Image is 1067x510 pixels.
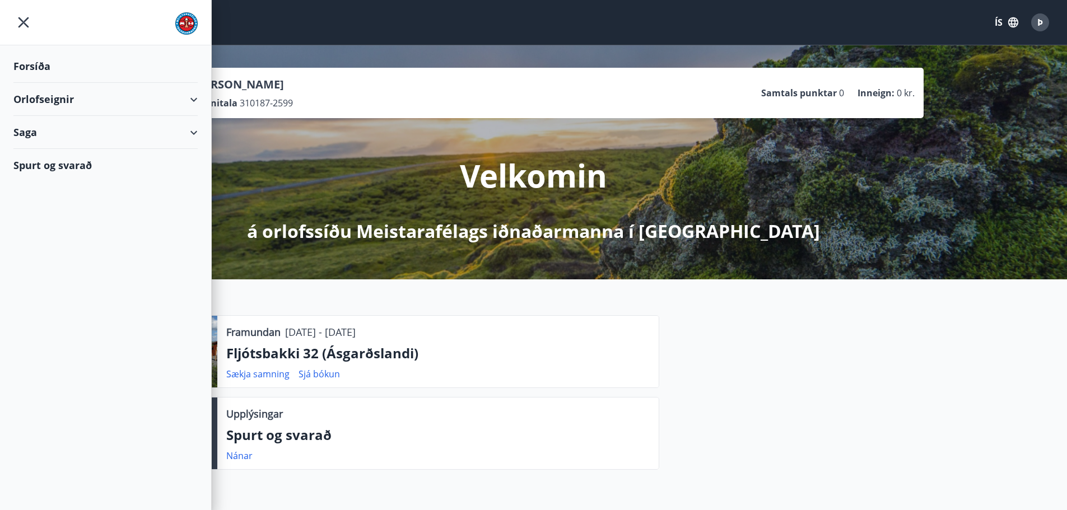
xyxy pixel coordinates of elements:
[226,368,290,380] a: Sækja samning
[226,344,650,363] p: Fljótsbakki 32 (Ásgarðslandi)
[226,325,281,339] p: Framundan
[858,87,894,99] p: Inneign :
[13,83,198,116] div: Orlofseignir
[989,12,1024,32] button: ÍS
[13,12,34,32] button: menu
[13,149,198,181] div: Spurt og svarað
[1037,16,1043,29] span: Þ
[175,12,198,35] img: union_logo
[247,219,820,244] p: á orlofssíðu Meistarafélags iðnaðarmanna í [GEOGRAPHIC_DATA]
[299,368,340,380] a: Sjá bókun
[226,406,283,421] p: Upplýsingar
[285,325,356,339] p: [DATE] - [DATE]
[240,97,293,109] span: 310187-2599
[761,87,837,99] p: Samtals punktar
[460,154,607,196] p: Velkomin
[193,77,293,92] p: [PERSON_NAME]
[13,116,198,149] div: Saga
[897,87,915,99] span: 0 kr.
[193,97,237,109] p: Kennitala
[226,425,650,445] p: Spurt og svarað
[13,50,198,83] div: Forsíða
[839,87,844,99] span: 0
[1027,9,1054,36] button: Þ
[226,450,253,462] a: Nánar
